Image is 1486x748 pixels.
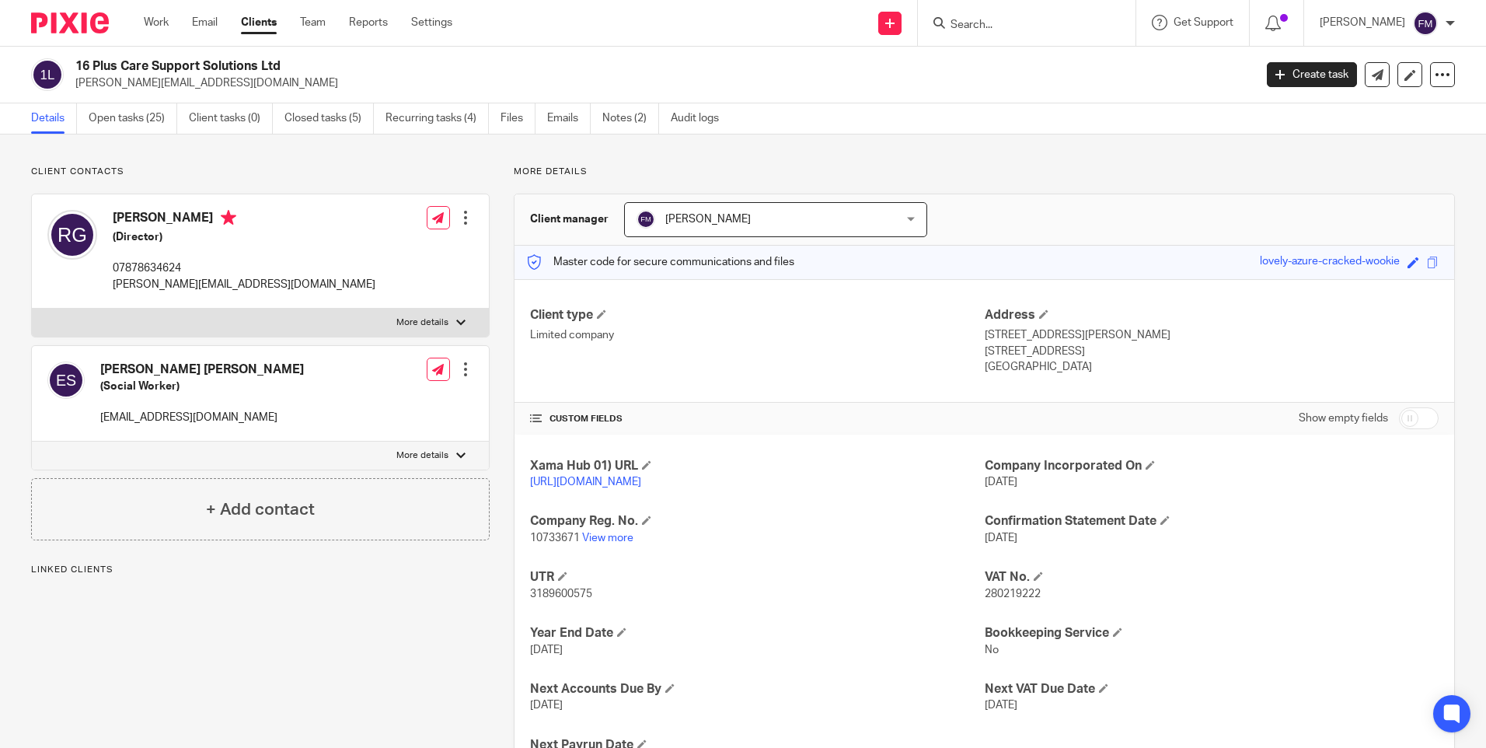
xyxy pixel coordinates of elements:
[75,75,1244,91] p: [PERSON_NAME][EMAIL_ADDRESS][DOMAIN_NAME]
[300,15,326,30] a: Team
[189,103,273,134] a: Client tasks (0)
[985,645,999,655] span: No
[113,229,375,245] h5: (Director)
[530,211,609,227] h3: Client manager
[985,307,1439,323] h4: Address
[985,344,1439,359] p: [STREET_ADDRESS]
[530,681,984,697] h4: Next Accounts Due By
[31,12,109,33] img: Pixie
[31,166,490,178] p: Client contacts
[985,533,1017,544] span: [DATE]
[1267,62,1357,87] a: Create task
[47,210,97,260] img: svg%3E
[75,58,1010,75] h2: 16 Plus Care Support Solutions Ltd
[530,413,984,425] h4: CUSTOM FIELDS
[530,589,592,599] span: 3189600575
[985,327,1439,343] p: [STREET_ADDRESS][PERSON_NAME]
[665,214,751,225] span: [PERSON_NAME]
[349,15,388,30] a: Reports
[100,362,304,378] h4: [PERSON_NAME] [PERSON_NAME]
[530,700,563,711] span: [DATE]
[31,103,77,134] a: Details
[530,625,984,641] h4: Year End Date
[1413,11,1438,36] img: svg%3E
[637,210,655,229] img: svg%3E
[530,327,984,343] p: Limited company
[530,477,641,488] a: [URL][DOMAIN_NAME]
[1174,17,1233,28] span: Get Support
[985,513,1439,530] h4: Confirmation Statement Date
[31,564,490,576] p: Linked clients
[31,58,64,91] img: svg%3E
[985,625,1439,641] h4: Bookkeeping Service
[241,15,277,30] a: Clients
[100,379,304,394] h5: (Social Worker)
[1260,253,1400,271] div: lovely-azure-cracked-wookie
[113,210,375,229] h4: [PERSON_NAME]
[385,103,489,134] a: Recurring tasks (4)
[526,254,794,270] p: Master code for secure communications and files
[89,103,177,134] a: Open tasks (25)
[514,166,1455,178] p: More details
[582,533,633,544] a: View more
[985,681,1439,697] h4: Next VAT Due Date
[985,359,1439,375] p: [GEOGRAPHIC_DATA]
[113,277,375,292] p: [PERSON_NAME][EMAIL_ADDRESS][DOMAIN_NAME]
[985,458,1439,474] h4: Company Incorporated On
[671,103,731,134] a: Audit logs
[192,15,218,30] a: Email
[530,458,984,474] h4: Xama Hub 01) URL
[501,103,535,134] a: Files
[396,449,448,462] p: More details
[206,498,315,522] h4: + Add contact
[985,589,1041,599] span: 280219222
[949,19,1089,33] input: Search
[530,533,580,544] span: 10733671
[985,700,1017,711] span: [DATE]
[985,477,1017,488] span: [DATE]
[530,645,563,655] span: [DATE]
[602,103,659,134] a: Notes (2)
[530,513,984,530] h4: Company Reg. No.
[547,103,591,134] a: Emails
[113,260,375,276] p: 07878634624
[221,210,236,225] i: Primary
[1320,15,1405,30] p: [PERSON_NAME]
[47,362,85,399] img: svg%3E
[396,316,448,329] p: More details
[1299,411,1388,426] label: Show empty fields
[985,569,1439,585] h4: VAT No.
[144,15,169,30] a: Work
[100,410,304,425] p: [EMAIL_ADDRESS][DOMAIN_NAME]
[530,569,984,585] h4: UTR
[530,307,984,323] h4: Client type
[284,103,374,134] a: Closed tasks (5)
[411,15,452,30] a: Settings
